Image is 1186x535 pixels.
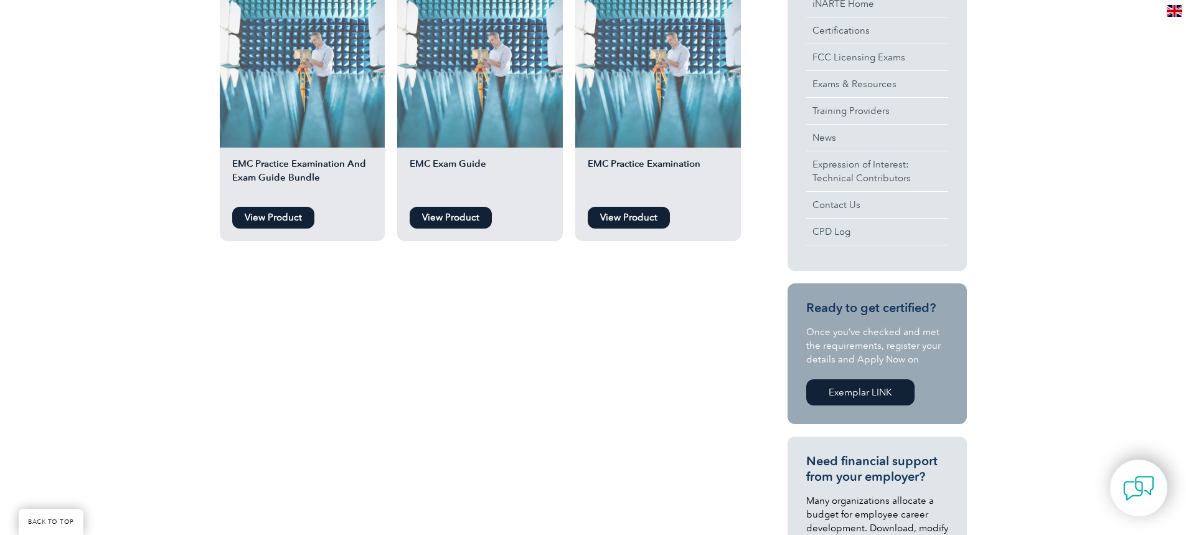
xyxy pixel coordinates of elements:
[806,125,948,151] a: News
[806,44,948,70] a: FCC Licensing Exams
[1167,5,1182,17] img: en
[806,71,948,97] a: Exams & Resources
[806,98,948,124] a: Training Providers
[588,207,670,229] a: View Product
[806,17,948,44] a: Certifications
[410,207,492,229] a: View Product
[1123,473,1154,504] img: contact-chat.png
[806,453,948,485] h3: Need financial support from your employer?
[806,151,948,191] a: Expression of Interest:Technical Contributors
[220,157,385,201] h2: EMC Practice Examination And Exam Guide Bundle
[806,300,948,316] h3: Ready to get certified?
[19,509,83,535] a: BACK TO TOP
[575,157,741,201] h2: EMC Practice Examination
[397,157,563,201] h2: EMC Exam Guide
[806,192,948,218] a: Contact Us
[806,379,915,405] a: Exemplar LINK
[806,219,948,245] a: CPD Log
[232,207,314,229] a: View Product
[806,325,948,366] p: Once you’ve checked and met the requirements, register your details and Apply Now on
